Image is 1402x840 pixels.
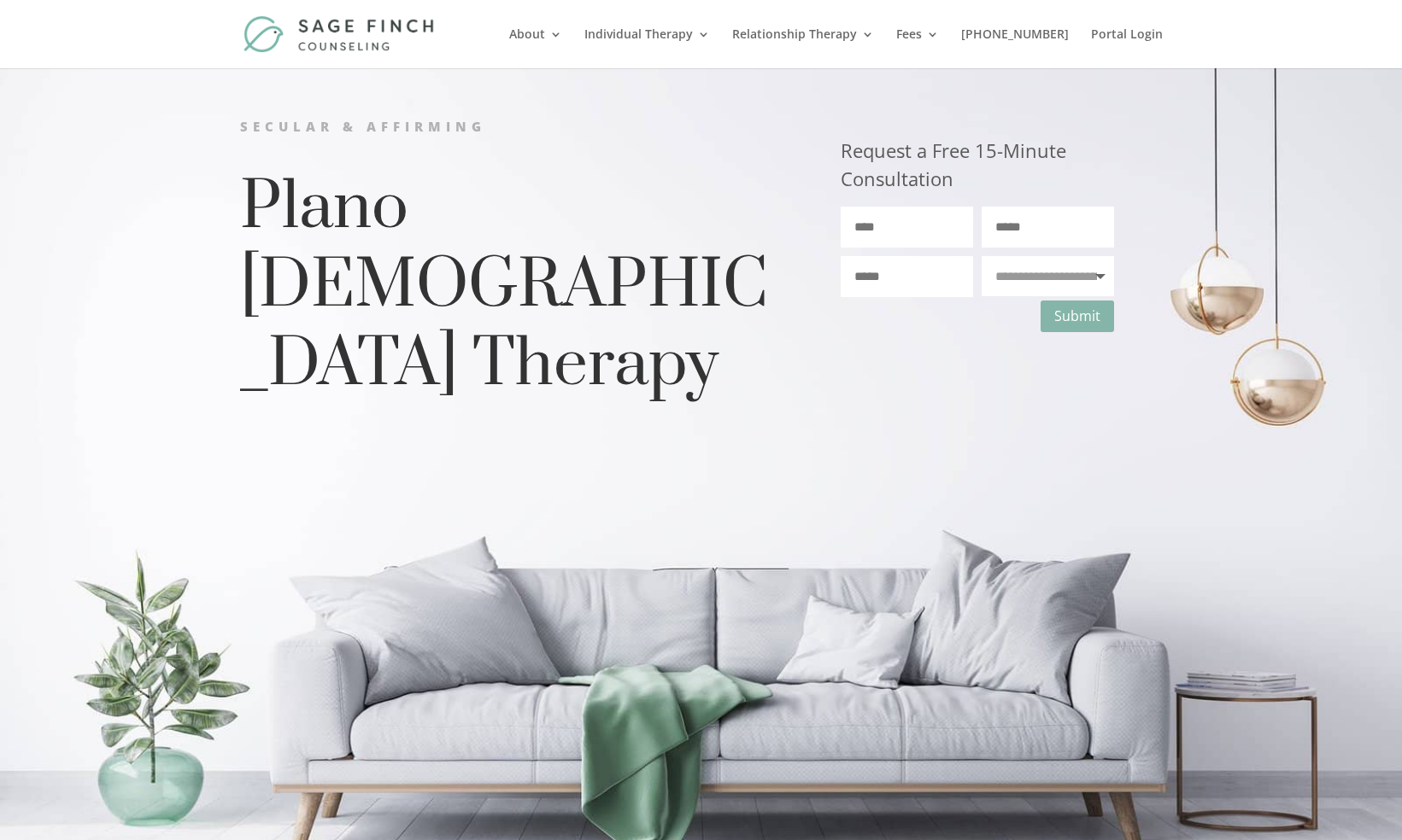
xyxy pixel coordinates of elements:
[961,28,1069,68] a: [PHONE_NUMBER]
[240,119,773,144] h6: Secular & Affirming
[240,169,773,414] h1: Plano [DEMOGRAPHIC_DATA] Therapy
[732,28,874,68] a: Relationship Therapy
[896,28,939,68] a: Fees
[1041,300,1114,332] button: Submit
[509,28,562,68] a: About
[1091,28,1163,68] a: Portal Login
[243,15,437,52] img: Sage Finch Counseling | LGBTQ+ Therapy in Plano
[841,137,1114,207] h3: Request a Free 15-Minute Consultation
[584,28,710,68] a: Individual Therapy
